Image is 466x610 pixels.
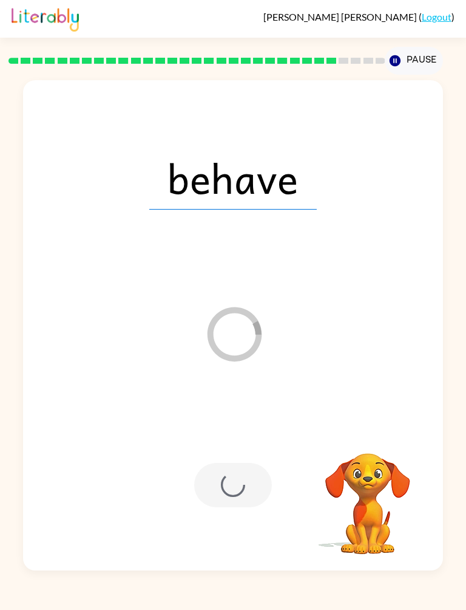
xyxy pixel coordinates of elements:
button: Pause [385,47,442,75]
span: behave [149,146,317,210]
span: [PERSON_NAME] [PERSON_NAME] [263,11,419,22]
a: Logout [422,11,451,22]
img: Literably [12,5,79,32]
video: Your browser must support playing .mp4 files to use Literably. Please try using another browser. [307,434,428,556]
div: ( ) [263,11,454,22]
